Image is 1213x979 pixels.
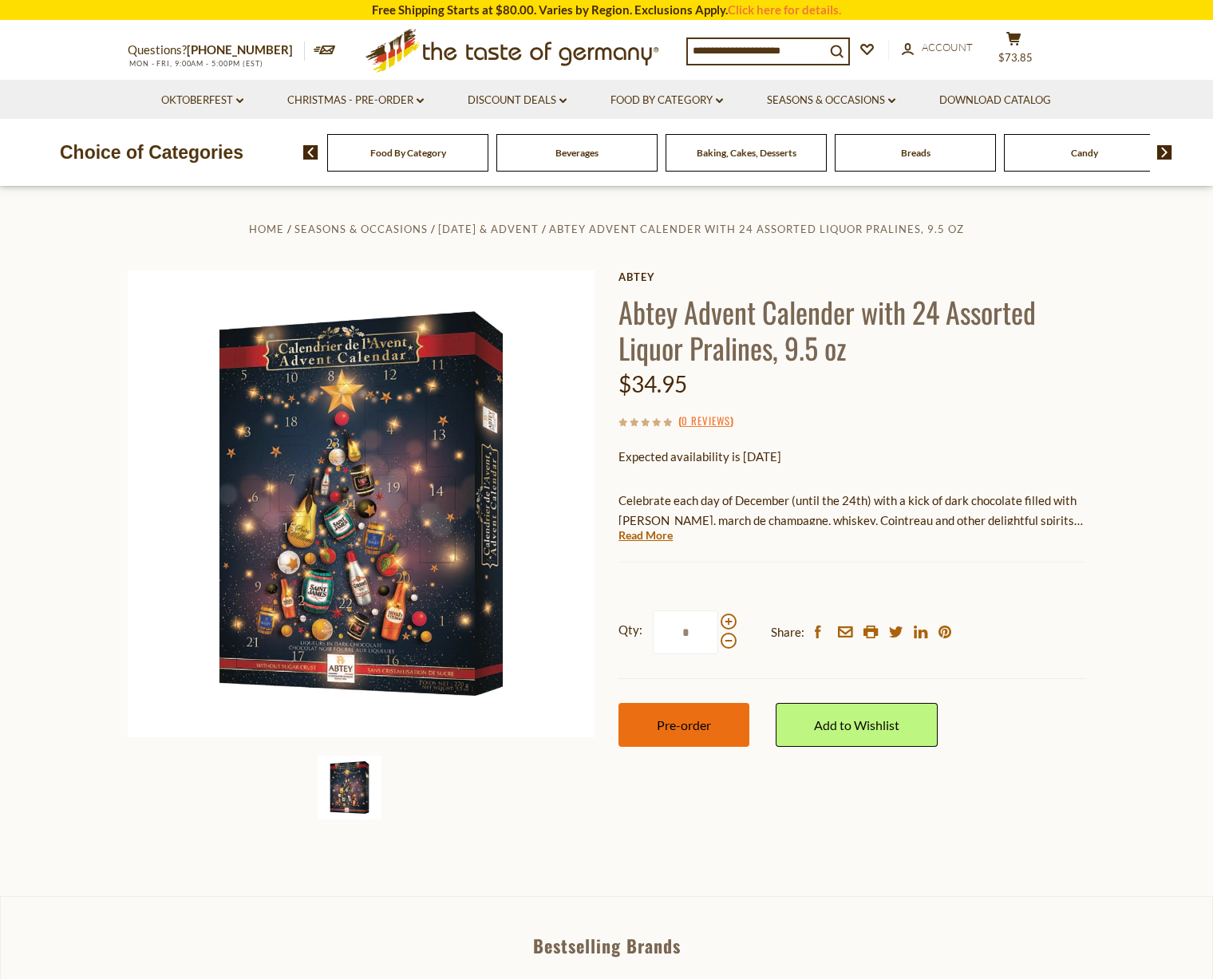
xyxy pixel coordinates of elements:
a: [DATE] & Advent [438,223,539,235]
p: Expected availability is [DATE] [618,447,1085,467]
a: Read More [618,527,673,543]
button: Pre-order [618,703,749,747]
a: Breads [901,147,930,159]
a: Oktoberfest [161,92,243,109]
a: Account [902,39,973,57]
a: Click here for details. [728,2,841,17]
a: Baking, Cakes, Desserts [697,147,796,159]
a: Candy [1071,147,1098,159]
a: Seasons & Occasions [294,223,428,235]
span: Account [922,41,973,53]
a: Christmas - PRE-ORDER [287,92,424,109]
span: ( ) [678,413,733,428]
a: Home [249,223,284,235]
span: Pre-order [657,717,711,732]
strong: Qty: [618,620,642,640]
a: Seasons & Occasions [767,92,895,109]
img: previous arrow [303,145,318,160]
a: 0 Reviews [682,413,730,430]
a: Discount Deals [468,92,567,109]
img: next arrow [1157,145,1172,160]
p: Celebrate each day of December (until the 24th) with a kick of dark chocolate filled with [PERSON... [618,491,1085,531]
span: $34.95 [618,370,687,397]
img: Abtey Adent Calender with 24 Assorted Liquor Pralines [318,756,381,819]
a: Abtey Advent Calender with 24 Assorted Liquor Pralines, 9.5 oz [549,223,964,235]
a: Add to Wishlist [776,703,938,747]
div: Bestselling Brands [1,937,1212,954]
a: Food By Category [370,147,446,159]
input: Qty: [653,610,718,654]
span: MON - FRI, 9:00AM - 5:00PM (EST) [128,59,263,68]
a: Food By Category [610,92,723,109]
a: [PHONE_NUMBER] [187,42,293,57]
h1: Abtey Advent Calender with 24 Assorted Liquor Pralines, 9.5 oz [618,294,1085,365]
p: Questions? [128,40,305,61]
span: Share: [771,622,804,642]
span: $73.85 [998,51,1033,64]
a: Download Catalog [939,92,1051,109]
img: Abtey Adent Calender with 24 Assorted Liquor Pralines [128,270,595,737]
a: Beverages [555,147,599,159]
a: Abtey [618,270,1085,283]
button: $73.85 [990,31,1037,71]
